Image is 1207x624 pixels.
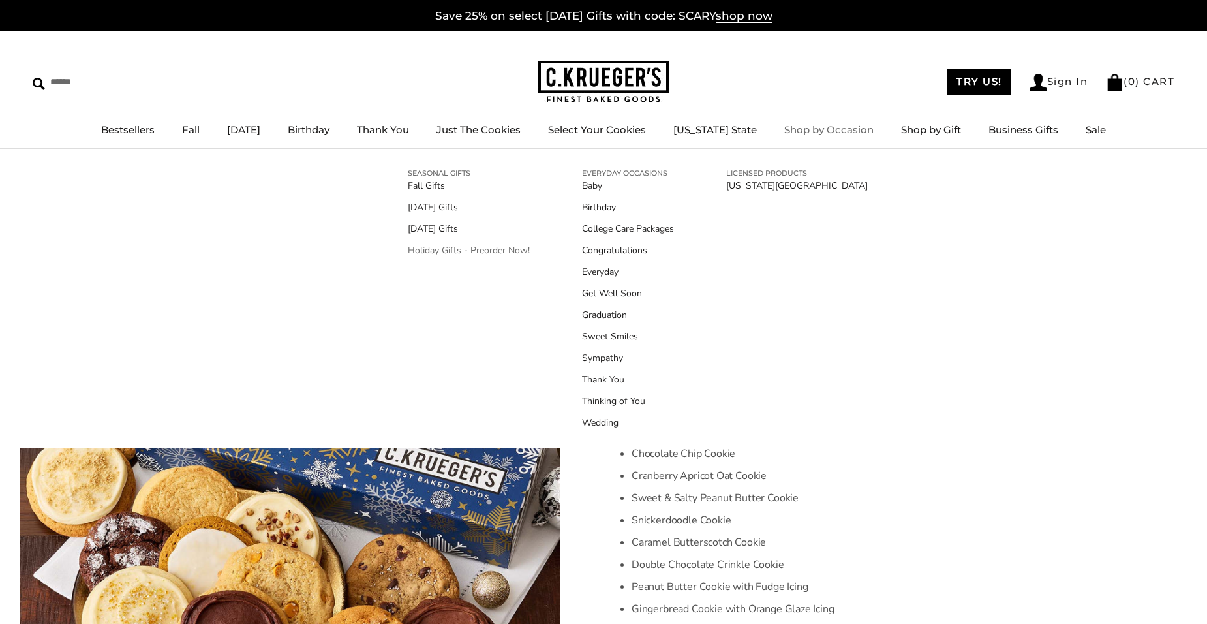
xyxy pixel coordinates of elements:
[988,123,1058,136] a: Business Gifts
[673,123,757,136] a: [US_STATE] State
[632,509,969,531] li: Snickerdoodle Cookie
[632,487,969,509] li: Sweet & Salty Peanut Butter Cookie
[582,330,674,343] a: Sweet Smiles
[357,123,409,136] a: Thank You
[582,265,674,279] a: Everyday
[784,123,874,136] a: Shop by Occasion
[632,443,969,465] li: Chocolate Chip Cookie
[582,222,674,236] a: College Care Packages
[1106,75,1174,87] a: (0) CART
[182,123,200,136] a: Fall
[436,123,521,136] a: Just The Cookies
[632,465,969,487] li: Cranberry Apricot Oat Cookie
[947,69,1011,95] a: TRY US!
[582,243,674,257] a: Congratulations
[408,179,530,193] a: Fall Gifts
[548,123,646,136] a: Select Your Cookies
[10,574,135,614] iframe: Sign Up via Text for Offers
[716,9,772,23] span: shop now
[408,167,530,179] a: SEASONAL GIFTS
[435,9,772,23] a: Save 25% on select [DATE] Gifts with code: SCARYshop now
[408,200,530,214] a: [DATE] Gifts
[726,179,868,193] a: [US_STATE][GEOGRAPHIC_DATA]
[582,351,674,365] a: Sympathy
[632,576,969,598] li: Peanut Butter Cookie with Fudge Icing
[632,531,969,554] li: Caramel Butterscotch Cookie
[33,72,188,92] input: Search
[582,287,674,300] a: Get Well Soon
[1030,74,1088,91] a: Sign In
[1086,123,1106,136] a: Sale
[408,222,530,236] a: [DATE] Gifts
[582,416,674,429] a: Wedding
[582,373,674,386] a: Thank You
[1106,74,1123,91] img: Bag
[1128,75,1136,87] span: 0
[582,167,674,179] a: EVERYDAY OCCASIONS
[288,123,329,136] a: Birthday
[538,61,669,103] img: C.KRUEGER'S
[632,598,969,620] li: Gingerbread Cookie with Orange Glaze Icing
[582,200,674,214] a: Birthday
[901,123,961,136] a: Shop by Gift
[582,308,674,322] a: Graduation
[582,394,674,408] a: Thinking of You
[632,554,969,576] li: Double Chocolate Crinkle Cookie
[1030,74,1047,91] img: Account
[33,78,45,90] img: Search
[726,167,868,179] a: LICENSED PRODUCTS
[101,123,155,136] a: Bestsellers
[227,123,260,136] a: [DATE]
[582,179,674,193] a: Baby
[408,243,530,257] a: Holiday Gifts - Preorder Now!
